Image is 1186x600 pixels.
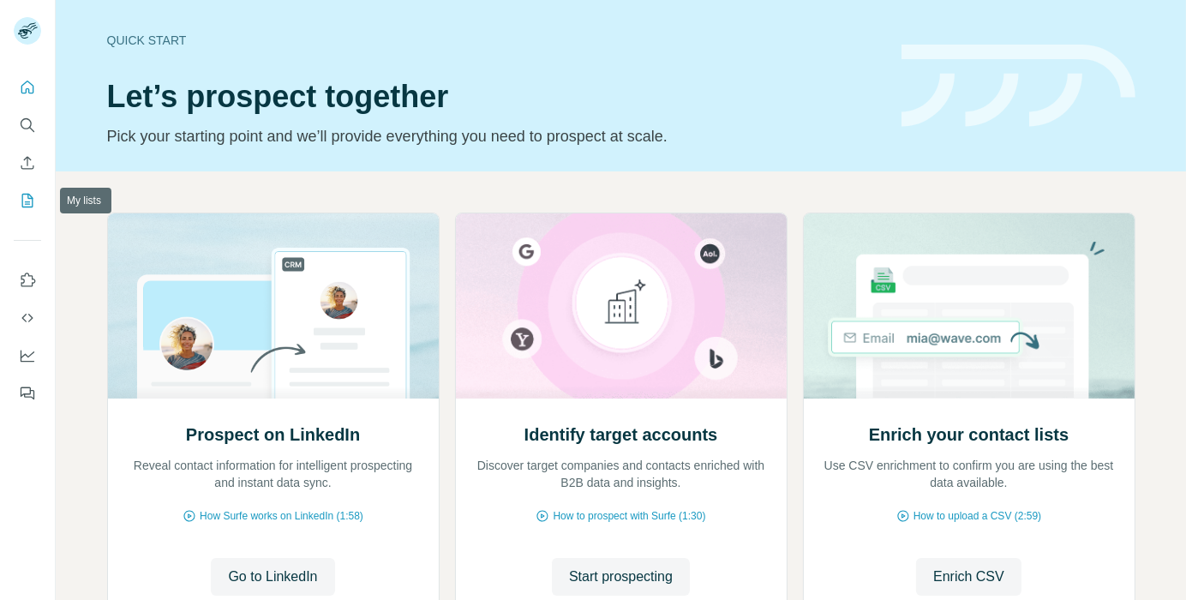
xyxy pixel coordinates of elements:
img: Enrich your contact lists [803,213,1135,399]
img: Identify target accounts [455,213,788,399]
span: Go to LinkedIn [228,567,317,587]
button: Go to LinkedIn [211,558,334,596]
img: Prospect on LinkedIn [107,213,440,399]
button: Quick start [14,72,41,103]
h2: Prospect on LinkedIn [186,423,360,447]
button: Enrich CSV [916,558,1021,596]
p: Discover target companies and contacts enriched with B2B data and insights. [473,457,770,491]
h1: Let’s prospect together [107,80,881,114]
img: banner [901,45,1135,128]
button: Search [14,110,41,141]
span: How Surfe works on LinkedIn (1:58) [200,508,363,524]
button: Feedback [14,378,41,409]
button: Start prospecting [552,558,690,596]
button: My lists [14,185,41,216]
button: Dashboard [14,340,41,371]
button: Use Surfe API [14,303,41,333]
button: Use Surfe on LinkedIn [14,265,41,296]
p: Reveal contact information for intelligent prospecting and instant data sync. [125,457,422,491]
p: Use CSV enrichment to confirm you are using the best data available. [821,457,1117,491]
span: How to upload a CSV (2:59) [913,508,1041,524]
p: Pick your starting point and we’ll provide everything you need to prospect at scale. [107,124,881,148]
h2: Enrich your contact lists [869,423,1069,447]
div: Quick start [107,32,881,49]
h2: Identify target accounts [524,423,718,447]
button: Enrich CSV [14,147,41,178]
span: Start prospecting [569,567,673,587]
span: Enrich CSV [933,567,1004,587]
span: How to prospect with Surfe (1:30) [553,508,705,524]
